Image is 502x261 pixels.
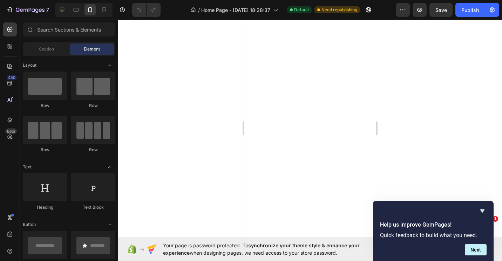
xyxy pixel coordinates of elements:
div: Publish [461,6,479,14]
span: / [198,6,200,14]
span: Section [39,46,54,52]
p: Quick feedback to build what you need. [380,232,487,239]
span: Default [294,7,309,13]
span: Toggle open [104,219,115,230]
div: Help us improve GemPages! [380,207,487,255]
div: Row [71,147,115,153]
h2: Help us improve GemPages! [380,221,487,229]
span: synchronize your theme style & enhance your experience [163,242,360,256]
iframe: Design area [244,20,376,237]
button: 7 [3,3,52,17]
div: Beta [5,128,17,134]
button: Publish [455,3,485,17]
span: Toggle open [104,60,115,71]
div: Text Block [71,204,115,210]
span: Toggle open [104,161,115,173]
div: Row [23,102,67,109]
span: Element [84,46,100,52]
span: Button [23,221,36,228]
p: 7 [46,6,49,14]
span: Need republishing [321,7,357,13]
span: Layout [23,62,36,68]
button: Save [429,3,453,17]
div: 450 [7,75,17,80]
span: Save [435,7,447,13]
div: Row [23,147,67,153]
span: Text [23,164,32,170]
input: Search Sections & Elements [23,22,115,36]
div: Undo/Redo [132,3,161,17]
span: 1 [493,216,498,222]
span: Home Page - [DATE] 18:28:37 [201,6,270,14]
span: Your page is password protected. To when designing pages, we need access to your store password. [163,242,387,256]
div: Heading [23,204,67,210]
button: Next question [465,244,487,255]
div: Row [71,102,115,109]
button: Hide survey [478,207,487,215]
